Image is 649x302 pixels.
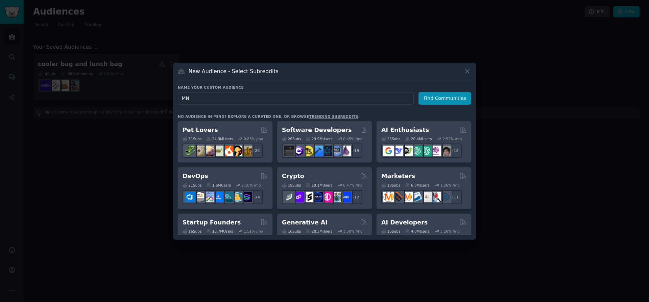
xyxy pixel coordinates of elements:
[282,218,328,227] h2: Generative AI
[343,136,362,141] div: 0.45 % /mo
[348,190,362,204] div: + 12
[293,146,304,156] img: csharp
[183,136,201,141] div: 31 Sub s
[194,146,205,156] img: ballpython
[183,183,201,188] div: 21 Sub s
[183,218,241,227] h2: Startup Founders
[431,192,441,202] img: MarketingResearch
[213,146,223,156] img: turtle
[322,146,332,156] img: reactnative
[431,146,441,156] img: OpenAIDev
[383,192,394,202] img: content_marketing
[393,192,403,202] img: bigseo
[341,146,351,156] img: elixir
[206,136,233,141] div: 24.3M Users
[440,192,451,202] img: OnlineMarketing
[341,192,351,202] img: defi_
[412,146,422,156] img: chatgpt_promptDesign
[222,192,233,202] img: platformengineering
[418,92,471,105] button: Find Communities
[183,229,201,234] div: 16 Sub s
[393,146,403,156] img: DeepSeek
[178,114,360,119] div: No audience in mind? Explore a curated one, or browse .
[203,146,214,156] img: leopardgeckos
[203,192,214,202] img: Docker_DevOps
[178,92,414,105] input: Pick a short name, like "Digital Marketers" or "Movie-Goers"
[381,183,400,188] div: 18 Sub s
[412,192,422,202] img: Emailmarketing
[440,183,460,188] div: 1.26 % /mo
[312,146,323,156] img: iOSProgramming
[282,136,301,141] div: 26 Sub s
[381,136,400,141] div: 25 Sub s
[405,229,430,234] div: 4.0M Users
[194,192,205,202] img: AWS_Certified_Experts
[306,183,332,188] div: 19.1M Users
[244,136,263,141] div: 0.83 % /mo
[405,136,432,141] div: 20.4M Users
[284,192,294,202] img: ethfinance
[381,229,400,234] div: 15 Sub s
[440,146,451,156] img: ArtificalIntelligence
[381,126,429,134] h2: AI Enthusiasts
[185,146,195,156] img: herpetology
[303,146,313,156] img: learnjavascript
[440,229,460,234] div: 3.26 % /mo
[381,172,415,180] h2: Marketers
[183,172,208,180] h2: DevOps
[348,144,362,158] div: + 19
[402,192,413,202] img: AskMarketing
[241,146,252,156] img: dogbreed
[183,126,218,134] h2: Pet Lovers
[249,144,263,158] div: + 24
[343,183,362,188] div: 0.47 % /mo
[442,136,462,141] div: 2.52 % /mo
[303,192,313,202] img: ethstaker
[448,190,462,204] div: + 11
[185,192,195,202] img: azuredevops
[383,146,394,156] img: GoogleGeminiAI
[309,114,358,118] a: trending subreddits
[343,229,362,234] div: 1.50 % /mo
[244,229,263,234] div: 1.51 % /mo
[448,144,462,158] div: + 18
[331,146,342,156] img: AskComputerScience
[222,146,233,156] img: cockatiel
[284,146,294,156] img: software
[381,218,428,227] h2: AI Developers
[282,172,304,180] h2: Crypto
[282,229,301,234] div: 16 Sub s
[178,85,471,90] h3: Name your custom audience
[206,229,233,234] div: 13.7M Users
[421,146,432,156] img: chatgpt_prompts_
[306,136,332,141] div: 29.9M Users
[331,192,342,202] img: CryptoNews
[402,146,413,156] img: AItoolsCatalog
[282,183,301,188] div: 19 Sub s
[242,183,261,188] div: 2.10 % /mo
[232,146,242,156] img: PetAdvice
[232,192,242,202] img: aws_cdk
[322,192,332,202] img: defiblockchain
[282,126,352,134] h2: Software Developers
[306,229,332,234] div: 20.3M Users
[241,192,252,202] img: PlatformEngineers
[206,183,231,188] div: 1.6M Users
[249,190,263,204] div: + 14
[293,192,304,202] img: 0xPolygon
[405,183,430,188] div: 6.6M Users
[312,192,323,202] img: web3
[213,192,223,202] img: DevOpsLinks
[421,192,432,202] img: googleads
[189,68,279,75] h3: New Audience - Select Subreddits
